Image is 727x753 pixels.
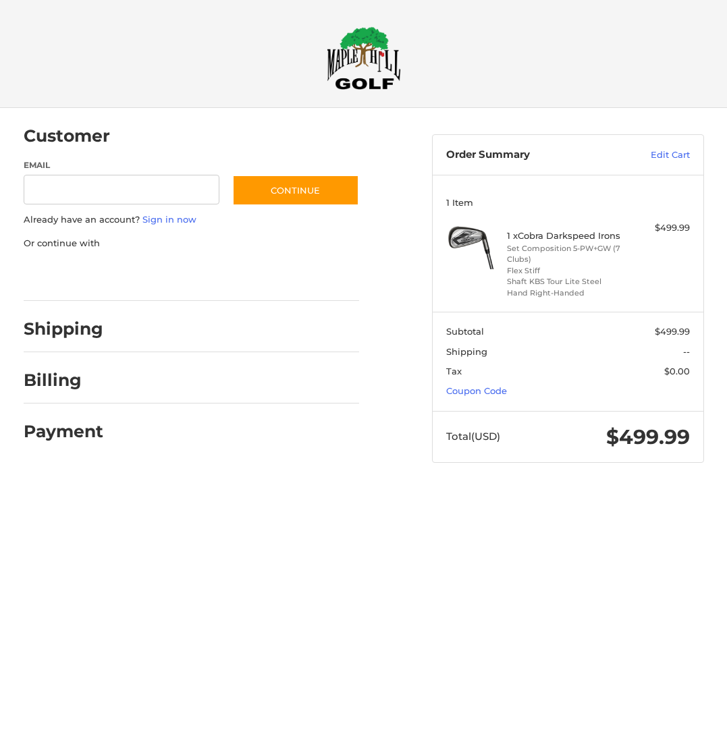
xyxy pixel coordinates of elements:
iframe: PayPal-venmo [248,263,349,287]
h2: Billing [24,370,103,391]
a: Edit Cart [612,148,690,162]
div: $499.99 [629,221,690,235]
li: Flex Stiff [507,265,626,277]
span: $499.99 [655,326,690,337]
span: $499.99 [606,424,690,449]
p: Already have an account? [24,213,360,227]
li: Set Composition 5-PW+GW (7 Clubs) [507,243,626,265]
span: Shipping [446,346,487,357]
a: Coupon Code [446,385,507,396]
iframe: PayPal-paylater [134,263,235,287]
span: $0.00 [664,366,690,376]
span: Tax [446,366,462,376]
h4: 1 x Cobra Darkspeed Irons [507,230,626,241]
h2: Customer [24,125,110,146]
span: -- [683,346,690,357]
h2: Shipping [24,318,103,339]
h2: Payment [24,421,103,442]
span: Subtotal [446,326,484,337]
a: Sign in now [142,214,196,225]
h3: Order Summary [446,148,612,162]
iframe: PayPal-paypal [19,263,120,287]
img: Maple Hill Golf [327,26,401,90]
li: Hand Right-Handed [507,287,626,299]
label: Email [24,159,219,171]
p: Or continue with [24,237,360,250]
li: Shaft KBS Tour Lite Steel [507,276,626,287]
span: Total (USD) [446,430,500,443]
button: Continue [232,175,359,206]
h3: 1 Item [446,197,691,208]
